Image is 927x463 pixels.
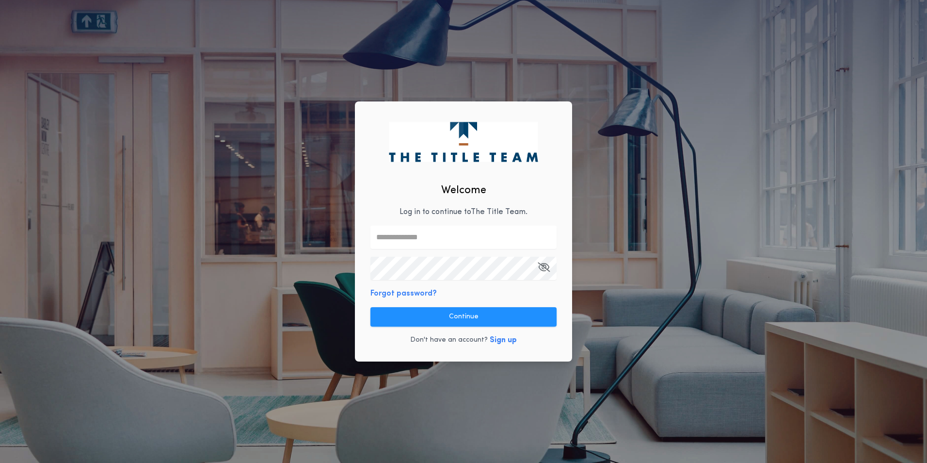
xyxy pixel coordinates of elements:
[370,307,557,327] button: Continue
[490,334,517,346] button: Sign up
[370,288,437,299] button: Forgot password?
[441,182,486,198] h2: Welcome
[400,206,527,218] p: Log in to continue to The Title Team .
[410,335,488,345] p: Don't have an account?
[389,122,538,162] img: logo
